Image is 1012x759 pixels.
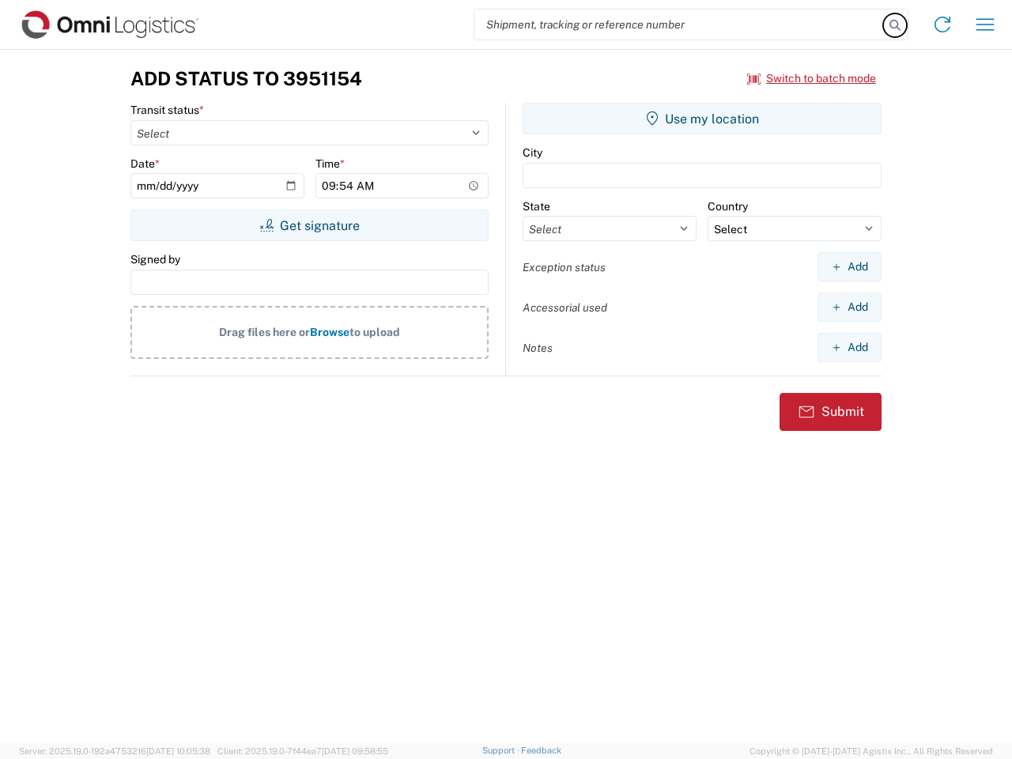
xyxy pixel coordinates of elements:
[482,746,522,755] a: Support
[523,199,550,213] label: State
[523,300,607,315] label: Accessorial used
[780,393,882,431] button: Submit
[217,746,388,756] span: Client: 2025.19.0-7f44ea7
[322,746,388,756] span: [DATE] 09:58:55
[349,326,400,338] span: to upload
[146,746,210,756] span: [DATE] 10:05:38
[750,744,993,758] span: Copyright © [DATE]-[DATE] Agistix Inc., All Rights Reserved
[523,260,606,274] label: Exception status
[747,66,876,92] button: Switch to batch mode
[19,746,210,756] span: Server: 2025.19.0-192a4753216
[523,145,542,160] label: City
[130,210,489,241] button: Get signature
[523,103,882,134] button: Use my location
[130,252,180,266] label: Signed by
[818,293,882,322] button: Add
[708,199,748,213] label: Country
[474,9,884,40] input: Shipment, tracking or reference number
[521,746,561,755] a: Feedback
[523,341,553,355] label: Notes
[818,252,882,281] button: Add
[310,326,349,338] span: Browse
[818,333,882,362] button: Add
[315,157,345,171] label: Time
[130,157,160,171] label: Date
[130,103,204,117] label: Transit status
[219,326,310,338] span: Drag files here or
[130,67,362,90] h3: Add Status to 3951154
